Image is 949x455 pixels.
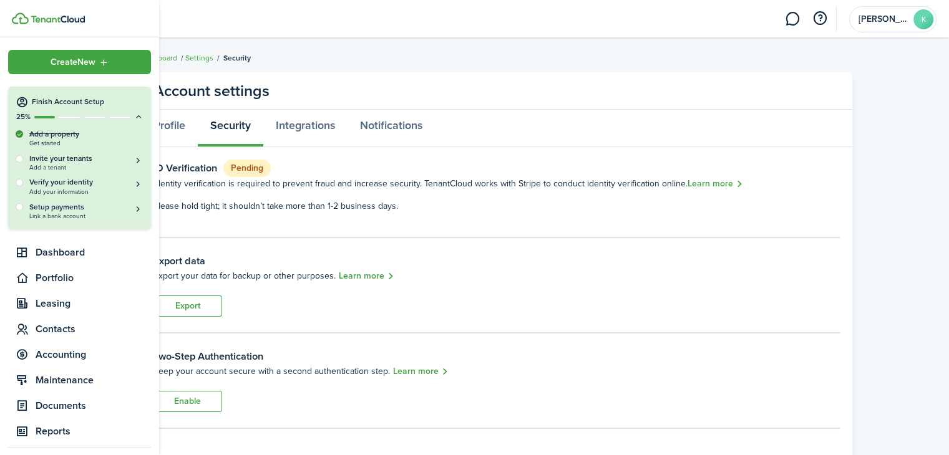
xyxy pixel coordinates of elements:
a: Notifications [348,110,435,147]
span: Leasing [36,296,151,311]
a: Profile [141,110,198,147]
button: Finish Account Setup25% [8,87,151,122]
span: Link a bank account [29,213,144,219]
h3: ID Verification [153,161,217,176]
a: Learn more [393,365,449,379]
span: Portfolio [36,271,151,285]
span: Add your information [29,188,144,195]
h5: Verify your identity [29,177,144,188]
span: Security [223,52,251,64]
span: kim [859,15,908,24]
button: Enable [153,391,222,412]
img: TenantCloud [31,16,85,23]
button: Open menu [8,50,151,74]
button: Verify your identityAdd your information [29,177,144,195]
a: Reports [8,420,151,443]
a: Learn more [688,177,744,191]
button: Invite your tenantsAdd a tenant [29,153,144,171]
h4: Finish Account Setup [32,97,144,107]
a: Messaging [781,3,804,35]
span: Dashboard [36,245,151,260]
span: Documents [36,398,151,413]
h3: Two-Step Authentication [153,349,263,365]
div: Finish Account Setup25% [8,128,151,229]
img: TenantCloud [12,12,29,24]
span: Identity verification is required to prevent fraud and increase security. TenantCloud works with ... [153,177,688,190]
h3: Export data [153,254,840,269]
a: Setup paymentsLink a bank account [29,201,144,219]
button: Open resource center [809,8,830,29]
span: Maintenance [36,373,151,388]
p: 25% [16,112,31,122]
button: Export [153,295,222,317]
span: Accounting [36,347,151,362]
h5: Setup payments [29,201,144,213]
h5: Invite your tenants [29,153,144,164]
p: Export your data for backup or other purposes. [153,269,336,282]
panel-main-title: Account settings [153,79,270,103]
a: Integrations [263,110,348,147]
a: Learn more [339,269,395,284]
p: Please hold tight; it shouldn’t take more than 1-2 business days. [153,199,840,213]
avatar-text: K [913,9,933,29]
a: Settings [185,52,213,64]
span: Add a tenant [29,164,144,171]
span: Create New [51,58,95,67]
span: Contacts [36,322,151,337]
p: Keep your account secure with a second authentication step. [153,365,390,378]
span: Reports [36,424,151,439]
status: Pending [223,160,271,177]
